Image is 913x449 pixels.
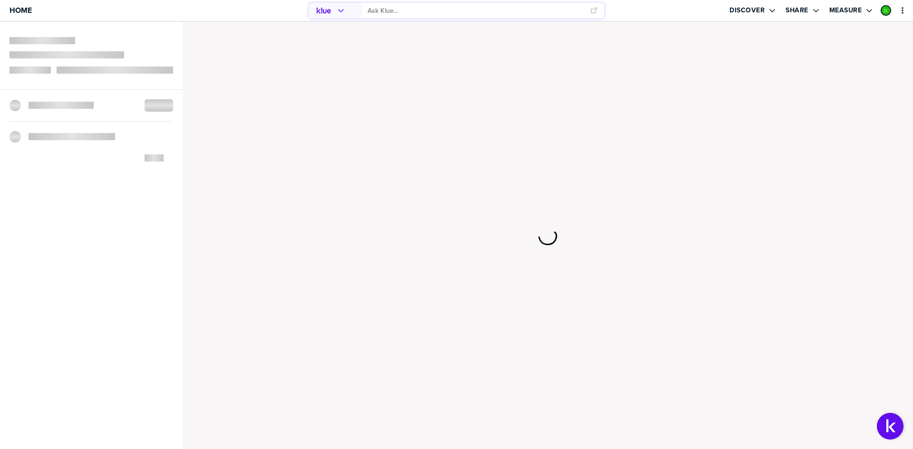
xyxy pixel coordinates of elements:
a: Edit Profile [880,4,892,17]
button: Open Support Center [877,413,903,439]
span: Home [10,6,32,14]
input: Ask Klue... [368,3,584,19]
label: Discover [729,6,765,15]
label: Share [786,6,808,15]
div: Zev L. [881,5,891,16]
label: Measure [829,6,862,15]
img: 68efa1eb0dd1966221c28eaef6eec194-sml.png [882,6,890,15]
